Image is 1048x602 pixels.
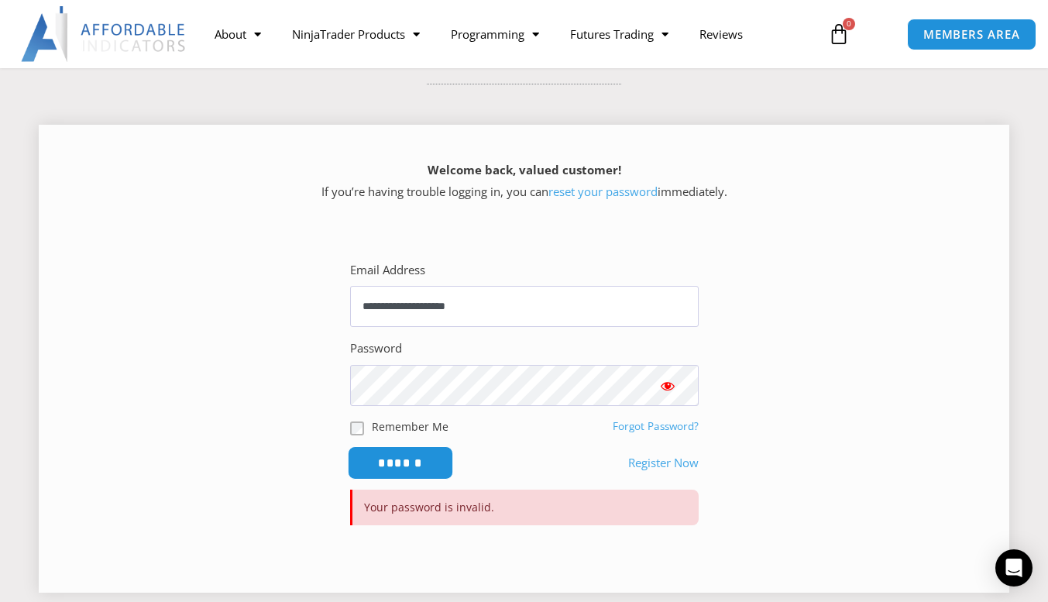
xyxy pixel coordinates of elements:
[637,365,699,406] button: Show password
[684,16,758,52] a: Reviews
[66,160,982,203] p: If you’re having trouble logging in, you can immediately.
[435,16,555,52] a: Programming
[995,549,1033,587] div: Open Intercom Messenger
[199,16,818,52] nav: Menu
[372,418,448,435] label: Remember Me
[628,452,699,474] a: Register Now
[428,162,621,177] strong: Welcome back, valued customer!
[277,16,435,52] a: NinjaTrader Products
[613,419,699,433] a: Forgot Password?
[923,29,1020,40] span: MEMBERS AREA
[805,12,873,57] a: 0
[843,18,855,30] span: 0
[350,260,425,281] label: Email Address
[350,490,699,525] p: Your password is invalid.
[350,338,402,359] label: Password
[548,184,658,199] a: reset your password
[21,6,187,62] img: LogoAI | Affordable Indicators – NinjaTrader
[199,16,277,52] a: About
[555,16,684,52] a: Futures Trading
[907,19,1036,50] a: MEMBERS AREA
